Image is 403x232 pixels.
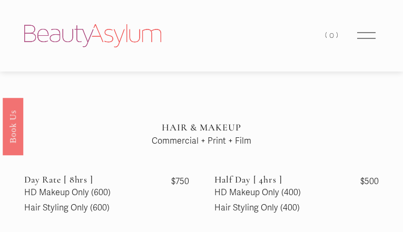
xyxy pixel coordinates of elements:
span: 0 [329,31,336,40]
div: HD Makeup Only (600) [24,185,189,200]
div: Hair Styling Only (400) [214,200,379,216]
div: HAIR & MAKEUP [24,122,379,134]
span: ) [336,31,340,40]
a: Book Us [3,97,23,155]
img: Beauty Asylum | Bridal Hair &amp; Makeup Charlotte &amp; Atlanta [24,24,161,47]
div: HD Makeup Only (400) [214,185,379,200]
a: 0 items in cart [325,28,340,43]
div: Half Day [ 4hrs ] [214,174,379,185]
div: Day Rate [ 8hrs ] [24,174,189,185]
div: Commercial + Print + Film [24,134,379,149]
span: ( [325,31,329,40]
span: 750 [161,174,189,189]
span: $ [360,176,365,187]
span: $ [171,176,175,187]
span: 500 [350,174,379,189]
div: Hair Styling Only (600) [24,200,189,216]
